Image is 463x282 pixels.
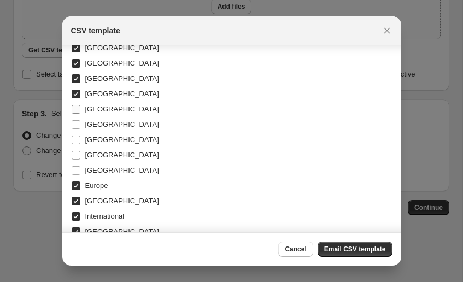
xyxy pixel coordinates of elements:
[85,120,159,128] span: [GEOGRAPHIC_DATA]
[85,166,159,174] span: [GEOGRAPHIC_DATA]
[85,105,159,113] span: [GEOGRAPHIC_DATA]
[85,181,108,190] span: Europe
[318,242,392,257] button: Email CSV template
[85,59,159,67] span: [GEOGRAPHIC_DATA]
[285,245,306,254] span: Cancel
[85,197,159,205] span: [GEOGRAPHIC_DATA]
[85,44,159,52] span: [GEOGRAPHIC_DATA]
[379,23,395,38] button: Close
[85,151,159,159] span: [GEOGRAPHIC_DATA]
[85,90,159,98] span: [GEOGRAPHIC_DATA]
[85,136,159,144] span: [GEOGRAPHIC_DATA]
[85,212,125,220] span: International
[71,25,120,36] h2: CSV template
[85,227,159,236] span: [GEOGRAPHIC_DATA]
[278,242,313,257] button: Cancel
[324,245,386,254] span: Email CSV template
[85,74,159,83] span: [GEOGRAPHIC_DATA]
